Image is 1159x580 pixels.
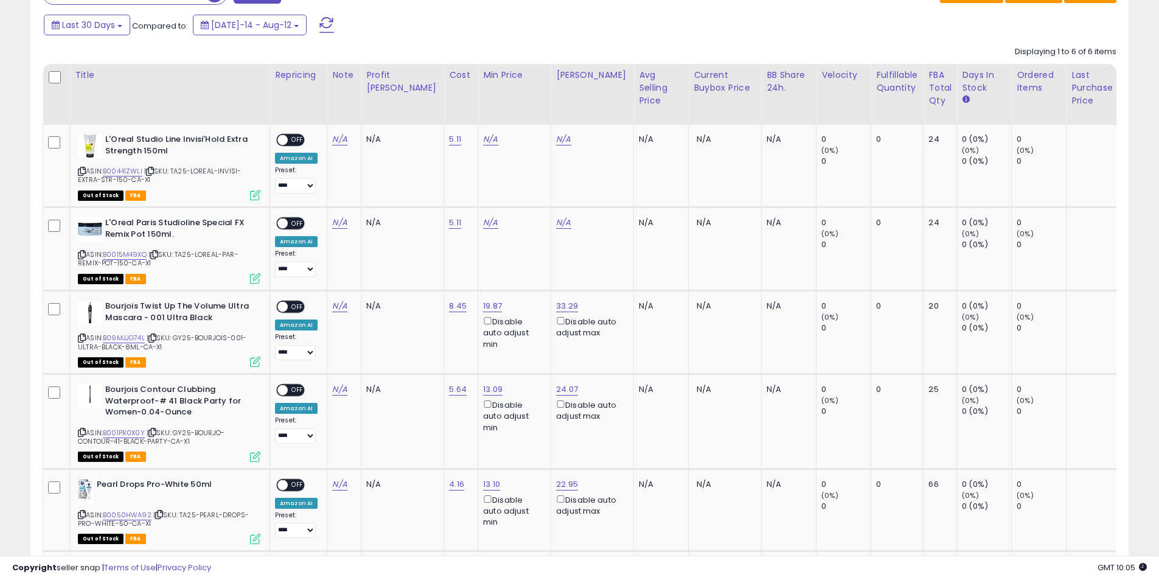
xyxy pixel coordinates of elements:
[1017,217,1066,228] div: 0
[78,479,94,503] img: 41la5gLsIfL._SL40_.jpg
[211,19,291,31] span: [DATE]-14 - Aug-12
[103,510,151,520] a: B0050HWA92
[1017,156,1066,167] div: 0
[876,134,914,145] div: 0
[78,384,260,461] div: ASIN:
[78,217,102,242] img: 411eDgw7SYL._SL40_.jpg
[275,250,318,277] div: Preset:
[78,274,124,284] span: All listings that are currently out of stock and unavailable for purchase on Amazon
[962,312,979,322] small: (0%)
[697,383,711,395] span: N/A
[44,15,130,35] button: Last 30 Days
[275,333,318,360] div: Preset:
[962,301,1011,312] div: 0 (0%)
[767,217,807,228] div: N/A
[639,384,679,395] div: N/A
[483,133,498,145] a: N/A
[821,406,871,417] div: 0
[639,301,679,312] div: N/A
[1015,46,1116,58] div: Displaying 1 to 6 of 6 items
[125,357,146,368] span: FBA
[1017,69,1061,94] div: Ordered Items
[697,133,711,145] span: N/A
[962,479,1011,490] div: 0 (0%)
[288,385,307,396] span: OFF
[78,428,224,446] span: | SKU: GY25-BOURJO-CONTOUR-41-BLACK-PARTY-CA-X1
[103,333,145,343] a: B09MJJG74L
[288,480,307,490] span: OFF
[78,534,124,544] span: All listings that are currently out of stock and unavailable for purchase on Amazon
[962,406,1011,417] div: 0 (0%)
[1017,239,1066,250] div: 0
[821,396,838,405] small: (0%)
[767,384,807,395] div: N/A
[275,153,318,164] div: Amazon AI
[962,239,1011,250] div: 0 (0%)
[928,69,952,107] div: FBA Total Qty
[366,69,439,94] div: Profit [PERSON_NAME]
[275,166,318,194] div: Preset:
[556,493,624,517] div: Disable auto adjust max
[556,398,624,422] div: Disable auto adjust max
[1017,491,1034,500] small: (0%)
[78,384,102,408] img: 21KX5Pr+2mS._SL40_.jpg
[78,333,246,351] span: | SKU: GY25-BOURJOIS-001-ULTRA-BLACK-8ML-CA-X1
[103,428,145,438] a: B001PR0X0Y
[821,501,871,512] div: 0
[12,562,57,573] strong: Copyright
[483,398,541,433] div: Disable auto adjust min
[556,478,578,491] a: 22.95
[275,236,318,247] div: Amazon AI
[449,69,473,82] div: Cost
[962,217,1011,228] div: 0 (0%)
[105,134,253,159] b: L'Oreal Studio Line Invisi'Hold Extra Strength 150ml
[78,479,260,543] div: ASIN:
[483,315,541,350] div: Disable auto adjust min
[78,301,260,366] div: ASIN:
[78,301,102,325] img: 21qmKhNTeML._SL40_.jpg
[962,491,979,500] small: (0%)
[483,217,498,229] a: N/A
[12,562,211,574] div: seller snap | |
[449,300,467,312] a: 8.45
[275,416,318,444] div: Preset:
[62,19,115,31] span: Last 30 Days
[1017,501,1066,512] div: 0
[821,217,871,228] div: 0
[1017,406,1066,417] div: 0
[876,479,914,490] div: 0
[449,133,461,145] a: 5.11
[821,156,871,167] div: 0
[962,134,1011,145] div: 0 (0%)
[821,479,871,490] div: 0
[158,562,211,573] a: Privacy Policy
[288,218,307,229] span: OFF
[78,452,124,462] span: All listings that are currently out of stock and unavailable for purchase on Amazon
[275,403,318,414] div: Amazon AI
[556,133,571,145] a: N/A
[105,384,253,421] b: Bourjois Contour Clubbing Waterproof-# 41 Black Party for Women-0.04-Ounce
[767,479,807,490] div: N/A
[288,135,307,145] span: OFF
[694,69,756,94] div: Current Buybox Price
[928,134,947,145] div: 24
[767,69,811,94] div: BB Share 24h.
[556,217,571,229] a: N/A
[78,190,124,201] span: All listings that are currently out of stock and unavailable for purchase on Amazon
[928,301,947,312] div: 20
[1017,384,1066,395] div: 0
[876,69,918,94] div: Fulfillable Quantity
[97,479,245,494] b: Pearl Drops Pro-White 50ml
[639,134,679,145] div: N/A
[78,217,260,282] div: ASIN:
[1017,301,1066,312] div: 0
[75,69,265,82] div: Title
[78,166,241,184] span: | SKU: TA25-LOREAL-INVISI-EXTRA-STR-150-CA-X1
[449,217,461,229] a: 5.11
[556,300,578,312] a: 33.29
[767,134,807,145] div: N/A
[78,134,102,158] img: 31aYRrro3dL._SL40_.jpg
[697,300,711,312] span: N/A
[78,357,124,368] span: All listings that are currently out of stock and unavailable for purchase on Amazon
[366,479,434,490] div: N/A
